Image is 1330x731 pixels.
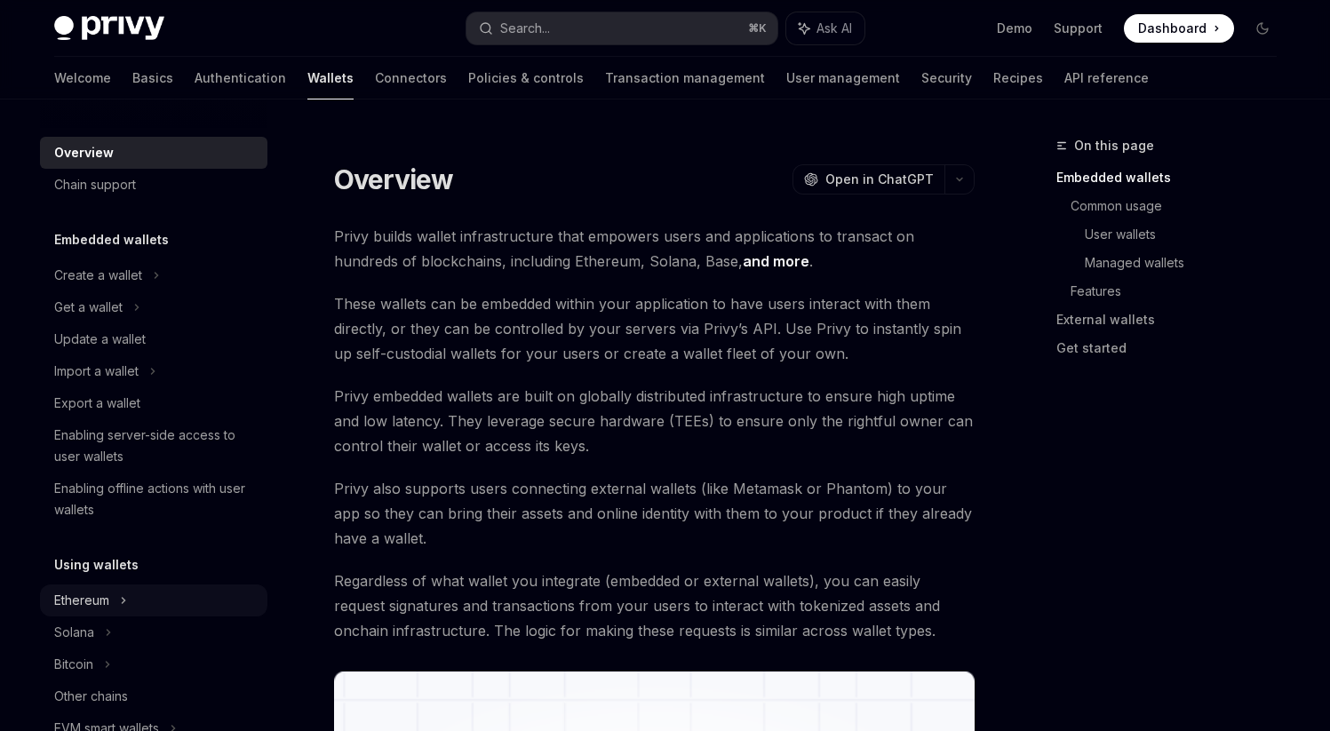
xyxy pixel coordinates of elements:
a: Connectors [375,57,447,99]
a: Overview [40,137,267,169]
span: Privy also supports users connecting external wallets (like Metamask or Phantom) to your app so t... [334,476,975,551]
a: Welcome [54,57,111,99]
div: Enabling server-side access to user wallets [54,425,257,467]
span: Ask AI [816,20,852,37]
a: API reference [1064,57,1149,99]
div: Bitcoin [54,654,93,675]
div: Solana [54,622,94,643]
div: Update a wallet [54,329,146,350]
a: Common usage [1071,192,1291,220]
a: and more [743,252,809,271]
h5: Embedded wallets [54,229,169,250]
span: These wallets can be embedded within your application to have users interact with them directly, ... [334,291,975,366]
div: Ethereum [54,590,109,611]
a: Transaction management [605,57,765,99]
a: Recipes [993,57,1043,99]
span: Privy builds wallet infrastructure that empowers users and applications to transact on hundreds o... [334,224,975,274]
a: Chain support [40,169,267,201]
div: Search... [500,18,550,39]
a: Enabling server-side access to user wallets [40,419,267,473]
span: Dashboard [1138,20,1207,37]
a: Features [1071,277,1291,306]
div: Enabling offline actions with user wallets [54,478,257,520]
div: Create a wallet [54,265,142,286]
span: Privy embedded wallets are built on globally distributed infrastructure to ensure high uptime and... [334,384,975,458]
a: User management [786,57,900,99]
button: Ask AI [786,12,864,44]
a: Support [1054,20,1103,37]
button: Search...⌘K [466,12,777,44]
a: Authentication [195,57,286,99]
div: Other chains [54,686,128,707]
a: Other chains [40,680,267,712]
a: Enabling offline actions with user wallets [40,473,267,526]
a: Policies & controls [468,57,584,99]
div: Get a wallet [54,297,123,318]
div: Export a wallet [54,393,140,414]
h1: Overview [334,163,454,195]
span: On this page [1074,135,1154,156]
a: Export a wallet [40,387,267,419]
button: Toggle dark mode [1248,14,1277,43]
span: Regardless of what wallet you integrate (embedded or external wallets), you can easily request si... [334,568,975,643]
a: User wallets [1085,220,1291,249]
a: Basics [132,57,173,99]
img: dark logo [54,16,164,41]
div: Overview [54,142,114,163]
a: Embedded wallets [1056,163,1291,192]
button: Open in ChatGPT [792,164,944,195]
a: External wallets [1056,306,1291,334]
div: Import a wallet [54,361,139,382]
a: Security [921,57,972,99]
h5: Using wallets [54,554,139,576]
a: Managed wallets [1085,249,1291,277]
a: Get started [1056,334,1291,362]
span: Open in ChatGPT [825,171,934,188]
a: Demo [997,20,1032,37]
span: ⌘ K [748,21,767,36]
div: Chain support [54,174,136,195]
a: Update a wallet [40,323,267,355]
a: Wallets [307,57,354,99]
a: Dashboard [1124,14,1234,43]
